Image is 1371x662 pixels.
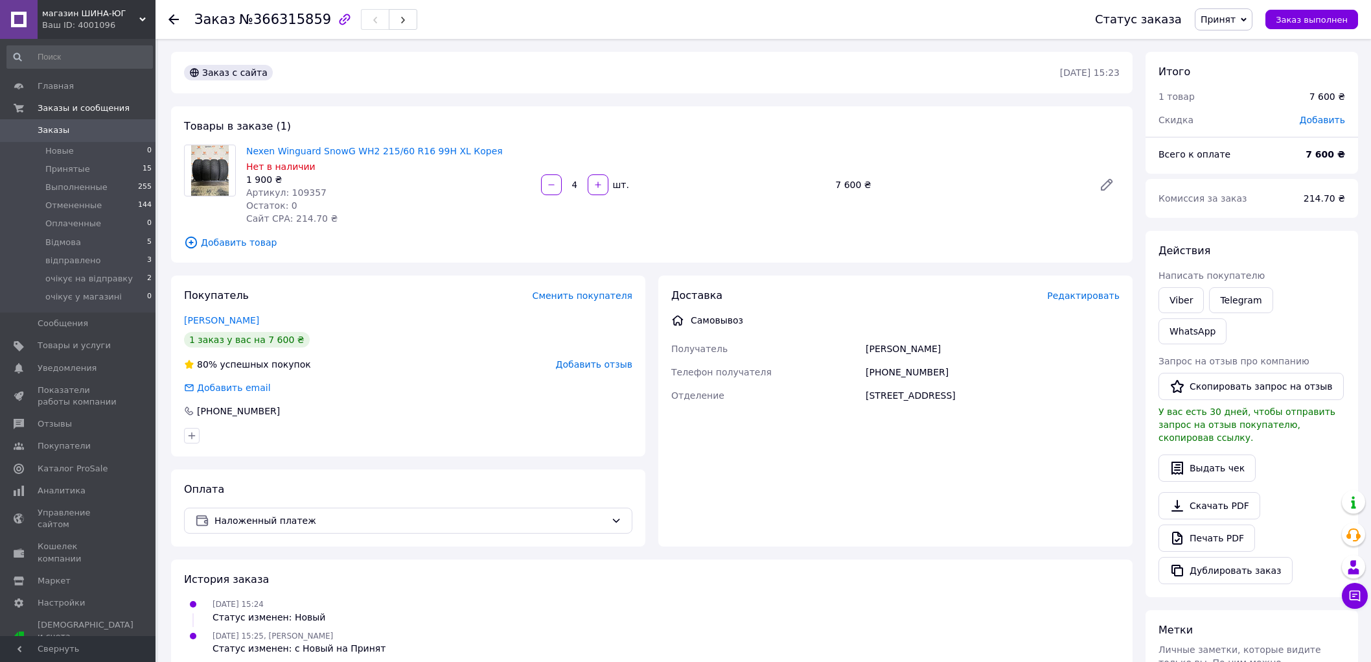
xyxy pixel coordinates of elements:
span: Сайт СРА: 214.70 ₴ [246,213,338,224]
span: Настройки [38,597,85,609]
span: Товары и услуги [38,340,111,351]
a: Печать PDF [1158,525,1255,552]
span: Комиссия за заказ [1158,193,1247,204]
span: [DEMOGRAPHIC_DATA] и счета [38,619,133,655]
span: Доставка [671,289,722,301]
span: Итого [1158,65,1190,78]
span: 0 [147,145,152,157]
span: Отмененные [45,200,102,211]
span: Редактировать [1047,290,1120,301]
span: Оплата [184,483,224,495]
span: Покупатель [184,289,249,301]
span: Принят [1201,14,1236,25]
span: 0 [147,218,152,230]
span: У вас есть 30 дней, чтобы отправить запрос на отзыв покупателю, скопировав ссылку. [1158,407,1335,443]
span: 2 [147,273,152,285]
span: 1 товар [1158,91,1195,102]
div: Добавить email [196,381,272,394]
a: Скачать PDF [1158,492,1260,519]
span: [DATE] 15:24 [213,600,264,609]
div: [STREET_ADDRESS] [863,384,1122,407]
div: Статус изменен: Новый [213,611,325,624]
span: очікує у магазині [45,291,122,303]
span: Добавить отзыв [556,359,632,370]
span: Кошелек компании [38,541,120,564]
span: Телефон получателя [671,367,772,377]
span: Получатель [671,344,728,354]
span: Каталог ProSale [38,463,108,475]
span: Заказ выполнен [1276,15,1348,25]
span: Сообщения [38,318,88,329]
span: Отделение [671,390,724,401]
button: Заказ выполнен [1265,10,1358,29]
span: відправлено [45,255,100,266]
span: Принятые [45,163,90,175]
div: [PERSON_NAME] [863,337,1122,361]
span: Всего к оплате [1158,149,1230,160]
div: Самовывоз [687,314,746,327]
span: Нет в наличии [246,161,316,172]
span: Метки [1158,624,1193,636]
span: Уведомления [38,362,97,374]
span: Відмова [45,237,81,248]
span: Аналитика [38,485,86,497]
div: Заказ с сайта [184,65,273,80]
div: Добавить email [183,381,272,394]
span: Главная [38,80,74,92]
span: 255 [138,182,152,193]
div: 1 900 ₴ [246,173,531,186]
span: очікує на відправку [45,273,133,285]
div: 1 заказ у вас на 7 600 ₴ [184,332,310,348]
span: Написать покупателю [1158,270,1265,281]
div: [PHONE_NUMBER] [196,405,281,418]
span: 5 [147,237,152,248]
div: Статус заказа [1095,13,1182,26]
span: Новые [45,145,74,157]
span: Заказы [38,124,69,136]
div: [PHONE_NUMBER] [863,361,1122,384]
span: Заказы и сообщения [38,102,130,114]
button: Чат с покупателем [1342,583,1368,609]
img: Nexen Winguard SnowG WH2 215/60 R16 99H XL Корея [191,145,229,196]
span: Скидка [1158,115,1193,125]
span: Остаток: 0 [246,200,297,211]
div: Статус изменен: с Новый на Принят [213,642,386,655]
span: Показатели работы компании [38,384,120,408]
span: Наложенный платеж [214,514,606,528]
span: [DATE] 15:25, [PERSON_NAME] [213,632,333,641]
span: Действия [1158,244,1210,257]
button: Выдать чек [1158,455,1256,482]
div: шт. [610,178,630,191]
a: [PERSON_NAME] [184,315,259,325]
a: Редактировать [1094,172,1120,198]
span: Сменить покупателя [533,290,632,301]
div: 7 600 ₴ [830,176,1089,194]
span: История заказа [184,573,269,585]
div: 7 600 ₴ [1309,90,1345,103]
span: 3 [147,255,152,266]
span: Отзывы [38,418,72,430]
span: Маркет [38,575,71,587]
a: Nexen Winguard SnowG WH2 215/60 R16 99H XL Корея [246,146,503,156]
span: 214.70 ₴ [1304,193,1345,204]
button: Дублировать заказ [1158,557,1293,584]
div: Вернуться назад [168,13,179,26]
input: Поиск [6,45,153,69]
span: Выполненные [45,182,108,193]
span: магазин ШИНА-ЮГ [42,8,139,19]
div: успешных покупок [184,358,311,371]
a: Viber [1158,287,1204,313]
span: №366315859 [239,12,331,27]
span: Управление сайтом [38,507,120,530]
div: Ваш ID: 4001096 [42,19,156,31]
span: Добавить товар [184,235,1120,250]
span: 15 [143,163,152,175]
span: 0 [147,291,152,303]
span: 80% [197,359,217,370]
time: [DATE] 15:23 [1060,67,1120,78]
span: 144 [138,200,152,211]
span: Заказ [194,12,235,27]
span: Товары в заказе (1) [184,120,291,132]
b: 7 600 ₴ [1306,149,1345,160]
button: Скопировать запрос на отзыв [1158,373,1344,400]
